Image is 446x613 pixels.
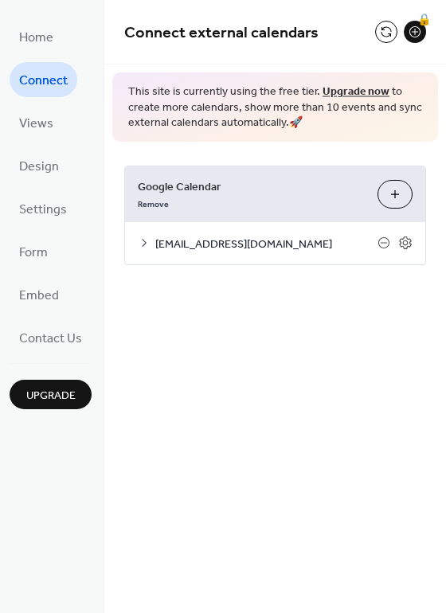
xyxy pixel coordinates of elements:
[10,62,77,97] a: Connect
[10,19,63,54] a: Home
[19,283,59,309] span: Embed
[128,84,422,131] span: This site is currently using the free tier. to create more calendars, show more than 10 events an...
[10,234,57,269] a: Form
[10,191,76,226] a: Settings
[10,148,68,183] a: Design
[19,25,53,51] span: Home
[19,240,48,266] span: Form
[10,380,92,409] button: Upgrade
[10,105,63,140] a: Views
[138,178,365,195] span: Google Calendar
[138,198,169,209] span: Remove
[155,236,378,252] span: [EMAIL_ADDRESS][DOMAIN_NAME]
[323,81,389,103] a: Upgrade now
[19,326,82,352] span: Contact Us
[26,388,76,404] span: Upgrade
[124,18,319,49] span: Connect external calendars
[19,111,53,137] span: Views
[10,277,68,312] a: Embed
[19,154,59,180] span: Design
[19,68,68,94] span: Connect
[10,320,92,355] a: Contact Us
[19,197,67,223] span: Settings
